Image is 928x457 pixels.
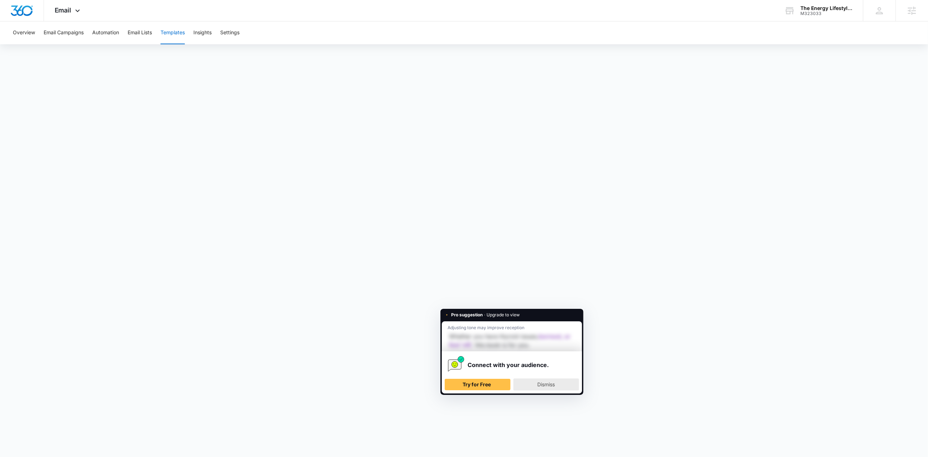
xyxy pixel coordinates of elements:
[161,21,185,44] button: Templates
[13,21,35,44] button: Overview
[92,21,119,44] button: Automation
[193,21,212,44] button: Insights
[128,21,152,44] button: Email Lists
[44,21,84,44] button: Email Campaigns
[55,6,71,14] span: Email
[800,11,853,16] div: account id
[220,21,240,44] button: Settings
[800,5,853,11] div: account name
